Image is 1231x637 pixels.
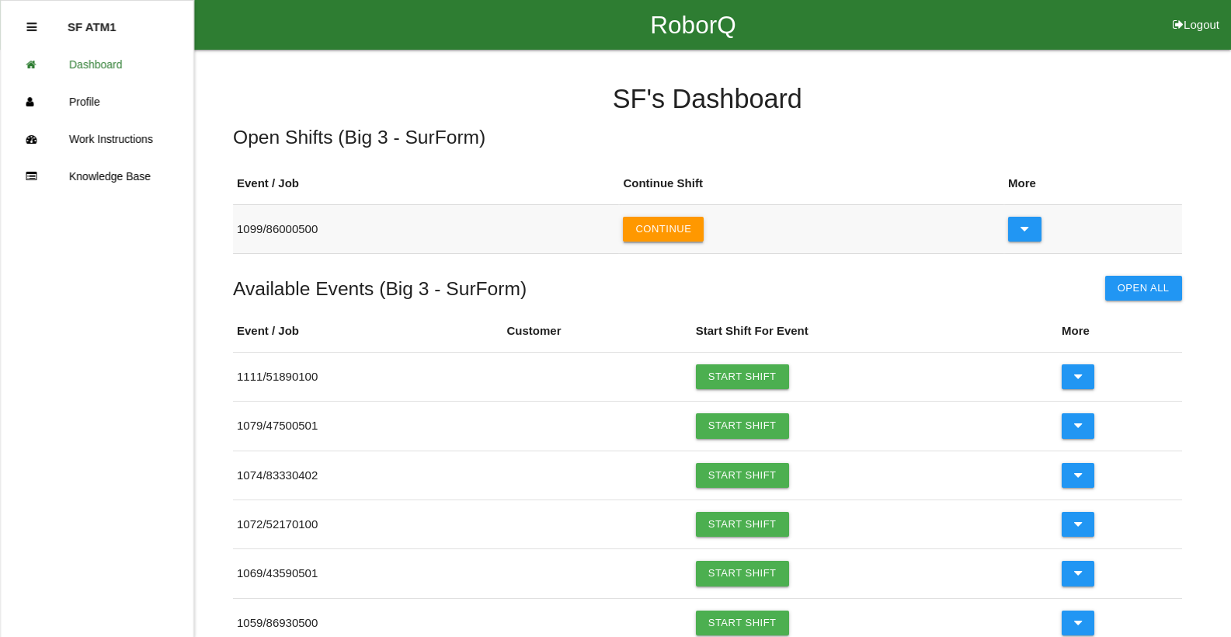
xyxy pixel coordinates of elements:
[1105,276,1182,301] button: Open All
[233,500,502,549] td: 1072 / 52170100
[502,311,691,352] th: Customer
[1058,311,1182,352] th: More
[1,158,193,195] a: Knowledge Base
[692,311,1058,352] th: Start Shift For Event
[696,463,789,488] a: Start Shift
[696,413,789,438] a: Start Shift
[233,127,1182,148] h5: Open Shifts ( Big 3 - SurForm )
[696,512,789,537] a: Start Shift
[233,204,619,253] td: 1099 / 86000500
[619,163,1004,204] th: Continue Shift
[696,611,789,635] a: Start Shift
[1,83,193,120] a: Profile
[26,9,37,46] div: Close
[233,311,502,352] th: Event / Job
[233,451,502,500] td: 1074 / 83330402
[1,46,193,83] a: Dashboard
[233,402,502,451] td: 1079 / 47500501
[68,9,116,33] p: SF ATM1
[233,163,619,204] th: Event / Job
[696,364,789,389] a: Start Shift
[233,85,1182,114] h4: SF 's Dashboard
[1004,163,1182,204] th: More
[233,352,502,401] td: 1111 / 51890100
[623,217,704,242] button: Continue
[696,561,789,586] a: Start Shift
[1,120,193,158] a: Work Instructions
[233,549,502,598] td: 1069 / 43590501
[233,278,527,299] h5: Available Events ( Big 3 - SurForm )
